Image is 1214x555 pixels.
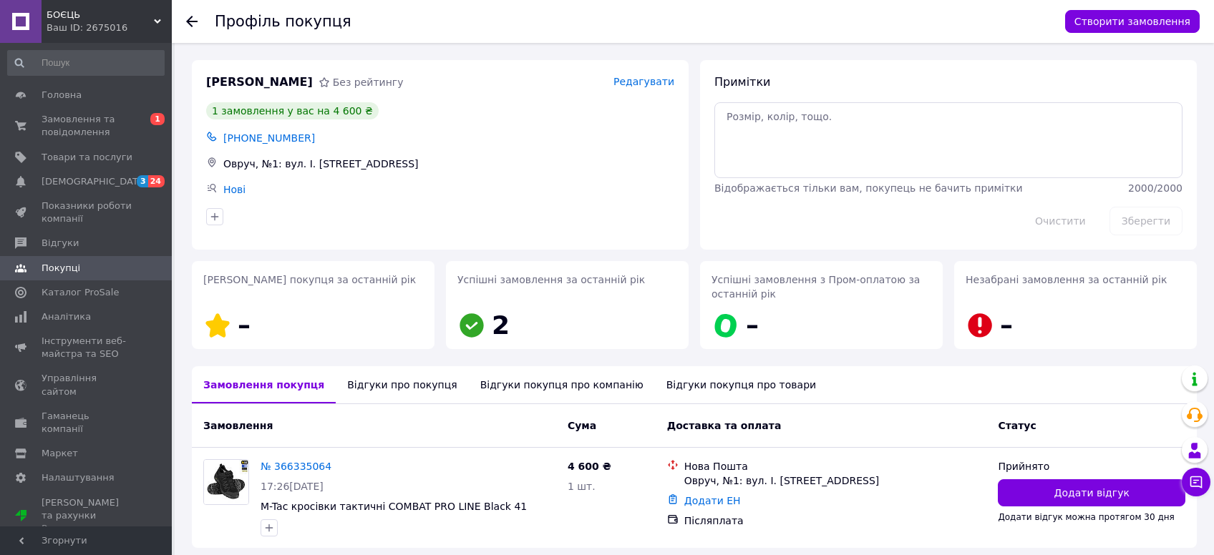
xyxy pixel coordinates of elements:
span: 1 шт. [568,481,596,492]
span: – [238,310,251,340]
span: Примітки [714,75,770,89]
span: Управління сайтом [42,372,132,398]
div: Прийнято [998,459,1185,473]
input: Пошук [7,50,165,76]
span: Додати відгук [1054,486,1130,500]
span: 24 [148,175,165,187]
a: Нові [223,184,246,195]
img: Фото товару [204,460,248,504]
span: Відгуки [42,237,79,250]
span: [DEMOGRAPHIC_DATA] [42,175,147,188]
span: Доставка та оплата [667,420,782,431]
span: Аналітика [42,310,91,323]
div: Prom топ [42,522,132,535]
span: Показники роботи компанії [42,200,132,225]
div: Овруч, №1: вул. І. [STREET_ADDRESS] [684,473,987,488]
span: Статус [998,420,1036,431]
span: [PERSON_NAME] [206,74,313,91]
span: Інструменти веб-майстра та SEO [42,335,132,360]
span: Додати відгук можна протягом 30 дня [998,512,1174,522]
div: 1 замовлення у вас на 4 600 ₴ [206,102,379,119]
span: 2 [492,310,510,340]
button: Чат з покупцем [1182,468,1210,496]
div: Післяплата [684,514,987,528]
span: БОЄЦЬ [47,9,154,21]
div: Відгуки покупця про товари [655,366,827,403]
span: Cума [568,420,596,431]
div: Замовлення покупця [192,366,336,403]
div: Ваш ID: 2675016 [47,21,172,34]
button: Створити замовлення [1065,10,1200,33]
span: Без рейтингу [333,77,404,88]
a: Додати ЕН [684,495,741,506]
span: Відображається тільки вам, покупець не бачить примітки [714,182,1023,194]
span: Гаманець компанії [42,410,132,436]
a: Фото товару [203,459,249,505]
span: Маркет [42,447,78,460]
div: Відгуки про покупця [336,366,468,403]
span: [PHONE_NUMBER] [223,132,315,144]
div: Нова Пошта [684,459,987,473]
div: Відгуки покупця про компанію [469,366,655,403]
span: Каталог ProSale [42,286,119,299]
span: [PERSON_NAME] покупця за останній рік [203,274,416,285]
h1: Профіль покупця [215,13,351,30]
span: Замовлення та повідомлення [42,113,132,139]
span: Замовлення [203,420,273,431]
span: 1 [150,113,165,125]
span: 2000 / 2000 [1128,182,1183,194]
span: Редагувати [613,76,674,87]
span: Товари та послуги [42,151,132,164]
span: Покупці [42,262,80,275]
span: Успішні замовлення з Пром-оплатою за останній рік [712,274,920,300]
span: [PERSON_NAME] та рахунки [42,496,132,536]
span: 17:26[DATE] [261,481,324,492]
div: Повернутися назад [186,14,198,29]
span: Незабрані замовлення за останній рік [966,274,1167,285]
button: Додати відгук [998,479,1185,506]
span: 4 600 ₴ [568,461,611,472]
span: – [1000,310,1013,340]
span: Головна [42,89,82,102]
span: 3 [137,175,148,187]
span: Налаштування [42,471,115,484]
span: Успішні замовлення за останній рік [457,274,645,285]
div: Овруч, №1: вул. І. [STREET_ADDRESS] [220,154,677,174]
span: – [746,310,759,340]
a: M-Tac кросівки тактичні COMBAT PRO LINE Black 41 [261,501,527,512]
a: № 366335064 [261,461,331,472]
